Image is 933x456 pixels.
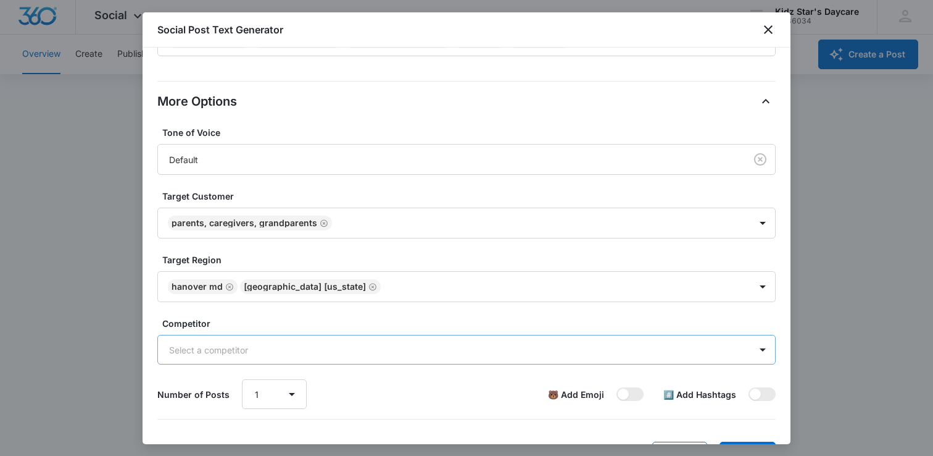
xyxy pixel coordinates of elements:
div: Remove Hanover Maryland [366,282,377,291]
div: Default [169,153,729,166]
div: Remove Parents, caregivers, grandparents [317,219,328,227]
div: Parents, caregivers, grandparents [172,219,317,227]
button: Clear [750,150,770,169]
h1: Social Post Text Generator [157,22,283,37]
label: #️⃣ Add Hashtags [663,388,736,401]
label: Competitor [162,317,781,330]
button: More Options [756,91,776,111]
div: Remove Hanover MD [223,282,234,291]
button: close [761,22,776,37]
label: Number of Posts [157,388,230,401]
label: Target Region [162,253,781,266]
div: Hanover MD [172,282,223,291]
label: Tone of Voice [162,126,781,139]
label: 🐻 Add Emoji [548,388,604,401]
p: More Options [157,92,237,111]
div: [GEOGRAPHIC_DATA] [US_STATE] [244,282,366,291]
label: Target Customer [162,190,781,203]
